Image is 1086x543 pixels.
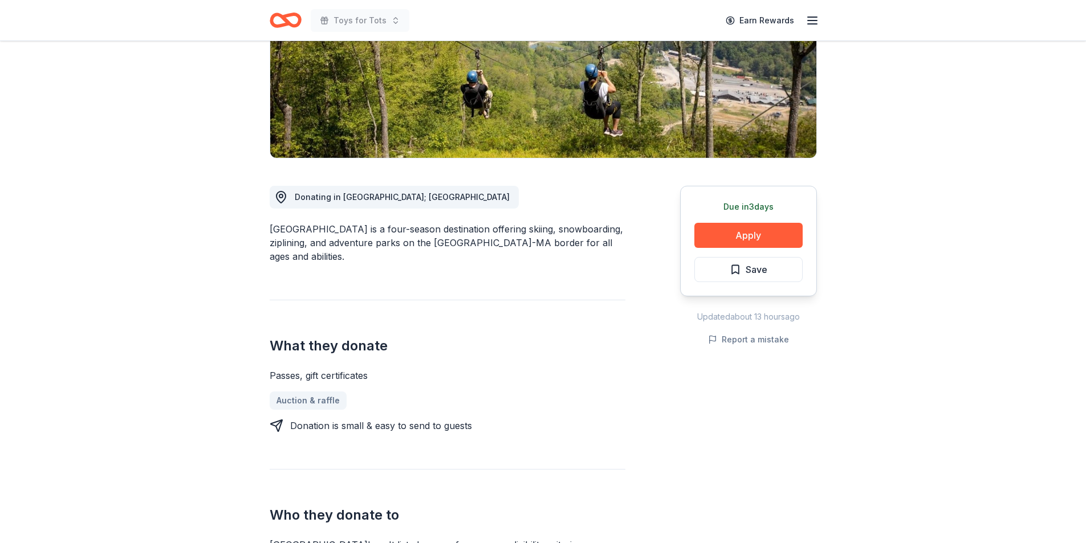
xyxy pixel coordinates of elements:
[708,333,789,346] button: Report a mistake
[694,223,803,248] button: Apply
[746,262,767,277] span: Save
[270,337,625,355] h2: What they donate
[333,14,387,27] span: Toys for Tots
[270,506,625,524] h2: Who they donate to
[290,419,472,432] div: Donation is small & easy to send to guests
[270,369,625,382] div: Passes, gift certificates
[311,9,409,32] button: Toys for Tots
[680,310,817,324] div: Updated about 13 hours ago
[270,7,302,34] a: Home
[694,200,803,214] div: Due in 3 days
[270,391,347,410] a: Auction & raffle
[694,257,803,282] button: Save
[270,222,625,263] div: [GEOGRAPHIC_DATA] is a four-season destination offering skiing, snowboarding, ziplining, and adve...
[719,10,801,31] a: Earn Rewards
[295,192,510,202] span: Donating in [GEOGRAPHIC_DATA]; [GEOGRAPHIC_DATA]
